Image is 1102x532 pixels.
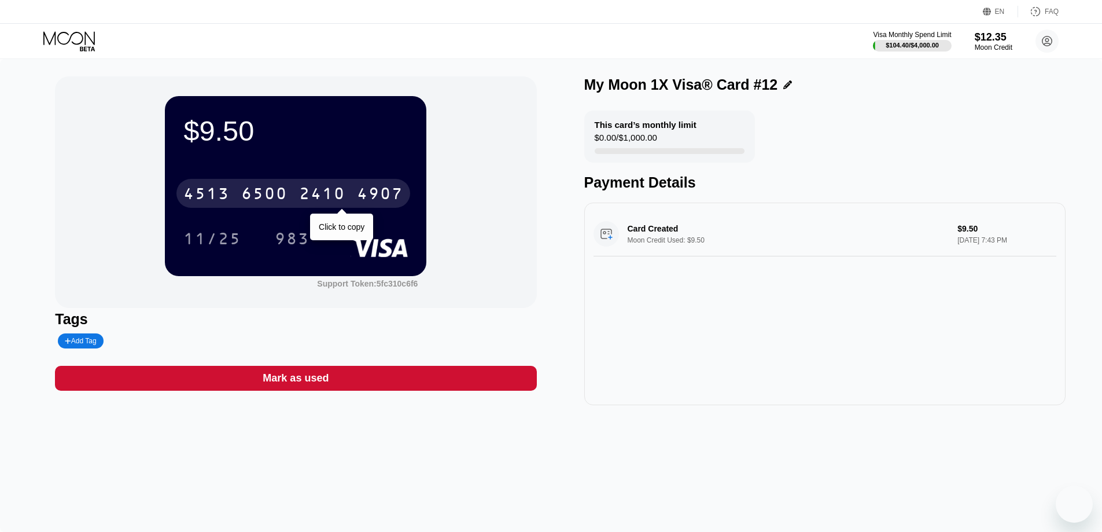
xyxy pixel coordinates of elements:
[176,179,410,208] div: 4513650024104907
[55,311,536,328] div: Tags
[183,115,408,147] div: $9.50
[584,76,778,93] div: My Moon 1X Visa® Card #12
[266,224,318,253] div: 983
[183,186,230,204] div: 4513
[975,31,1012,52] div: $12.35Moon Credit
[873,31,951,39] div: Visa Monthly Spend Limit
[317,279,418,288] div: Support Token:5fc310c6f6
[58,333,103,348] div: Add Tag
[275,231,309,250] div: 983
[263,372,329,385] div: Mark as used
[873,31,951,52] div: Visa Monthly Spend Limit$104.40/$4,000.00
[995,8,1005,16] div: EN
[1045,8,1059,16] div: FAQ
[1056,486,1093,523] iframe: Кнопка запуска окна обмена сообщениями
[319,222,364,232] div: Click to copy
[595,120,696,130] div: This card’s monthly limit
[65,337,96,345] div: Add Tag
[886,42,939,49] div: $104.40 / $4,000.00
[975,31,1012,43] div: $12.35
[55,366,536,391] div: Mark as used
[299,186,345,204] div: 2410
[241,186,288,204] div: 6500
[983,6,1018,17] div: EN
[1018,6,1059,17] div: FAQ
[357,186,403,204] div: 4907
[584,174,1066,191] div: Payment Details
[317,279,418,288] div: Support Token: 5fc310c6f6
[175,224,250,253] div: 11/25
[183,231,241,250] div: 11/25
[595,133,657,148] div: $0.00 / $1,000.00
[975,43,1012,52] div: Moon Credit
